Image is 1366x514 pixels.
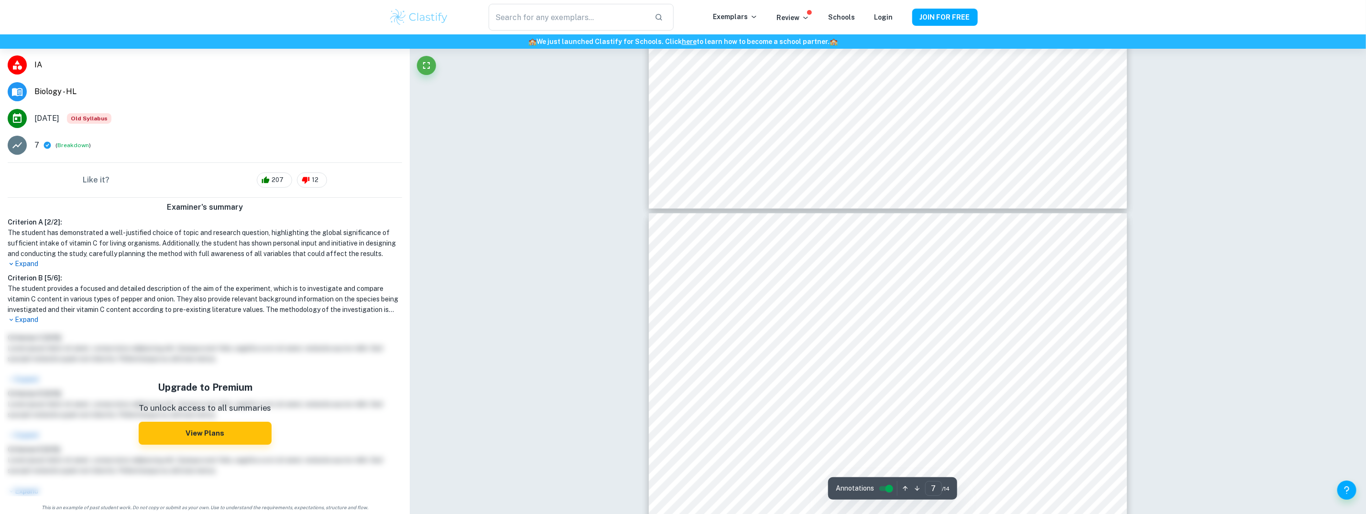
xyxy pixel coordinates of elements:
[55,141,91,150] span: ( )
[139,380,272,395] h5: Upgrade to Premium
[34,113,59,124] span: [DATE]
[777,12,809,23] p: Review
[8,315,402,325] p: Expand
[257,172,292,188] div: 207
[417,56,436,75] button: Fullscreen
[874,13,893,21] a: Login
[83,174,110,186] h6: Like it?
[8,259,402,269] p: Expand
[389,8,449,27] img: Clastify logo
[682,38,697,45] a: here
[139,402,272,415] p: To unlock access to all summaries
[528,38,536,45] span: 🏫
[34,139,39,151] p: 7
[836,483,874,493] span: Annotations
[297,172,327,188] div: 12
[4,202,406,213] h6: Examiner's summary
[829,13,855,21] a: Schools
[307,175,324,185] span: 12
[8,227,402,259] h1: The student has demonstrated a well-justified choice of topic and research question, highlighting...
[1337,481,1356,500] button: Help and Feedback
[830,38,838,45] span: 🏫
[912,9,978,26] button: JOIN FOR FREE
[8,273,402,283] h6: Criterion B [ 5 / 6 ]:
[67,113,111,124] div: Starting from the May 2025 session, the Biology IA requirements have changed. It's OK to refer to...
[2,36,1364,47] h6: We just launched Clastify for Schools. Click to learn how to become a school partner.
[942,484,950,493] span: / 14
[34,86,402,97] span: Biology - HL
[67,113,111,124] span: Old Syllabus
[8,283,402,315] h1: The student provides a focused and detailed description of the aim of the experiment, which is to...
[8,217,402,227] h6: Criterion A [ 2 / 2 ]:
[4,504,406,511] span: This is an example of past student work. Do not copy or submit as your own. Use to understand the...
[489,4,646,31] input: Search for any exemplars...
[34,59,402,71] span: IA
[267,175,289,185] span: 207
[57,141,89,150] button: Breakdown
[713,11,758,22] p: Exemplars
[139,422,272,445] button: View Plans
